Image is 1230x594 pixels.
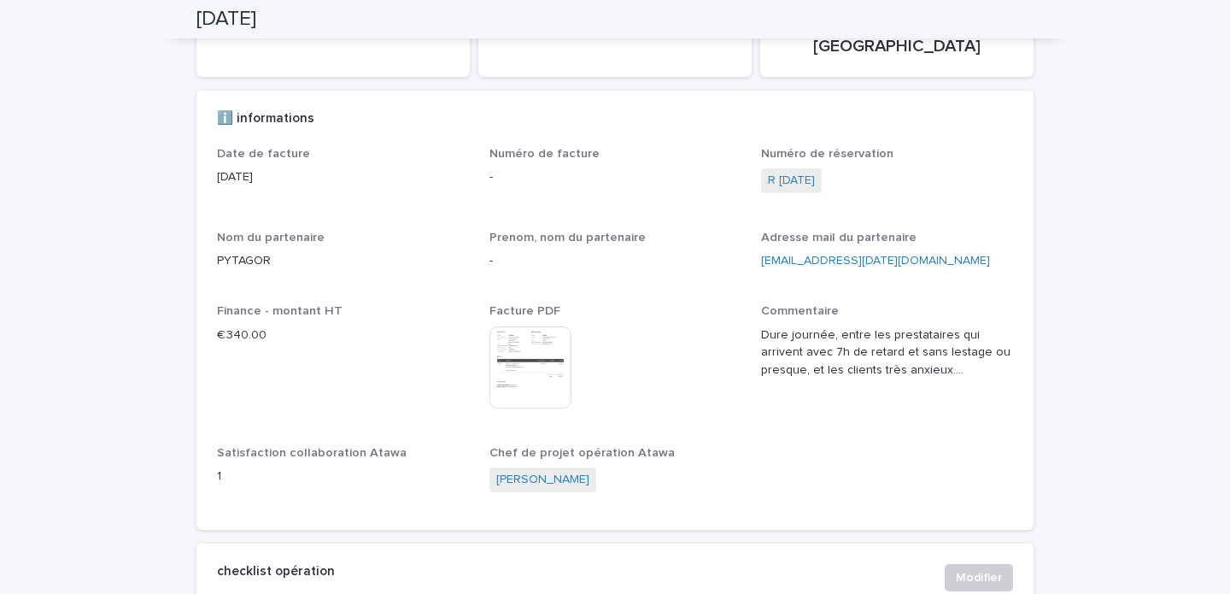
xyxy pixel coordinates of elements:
p: Dure journée, entre les prestataires qui arrivent avec 7h de retard et sans lestage ou presque, e... [761,326,1013,379]
a: [EMAIL_ADDRESS][DATE][DOMAIN_NAME] [761,255,990,267]
h2: checklist opération [217,564,335,579]
span: Facture PDF [489,305,560,317]
span: Commentaire [761,305,839,317]
p: - [489,168,741,186]
a: [PERSON_NAME] [496,471,589,489]
p: PYTAGOR [217,252,469,270]
p: [DATE] [217,168,469,186]
a: R [DATE] [768,172,815,190]
p: - [489,252,741,270]
h2: [DATE] [196,7,256,32]
span: Date de facture [217,148,310,160]
p: 1 [217,468,469,485]
span: Finance - montant HT [217,305,343,317]
p: € 340.00 [217,326,469,344]
button: Modifier [945,564,1013,591]
span: Chef de projet opération Atawa [489,447,675,459]
span: Adresse mail du partenaire [761,232,917,244]
span: Satisfaction collaboration Atawa [217,447,407,459]
span: Numéro de facture [489,148,600,160]
span: Prenom, nom du partenaire [489,232,646,244]
span: Numéro de réservation [761,148,893,160]
span: Modifier [956,569,1002,586]
span: Nom du partenaire [217,232,325,244]
h2: ℹ️ informations [217,111,314,126]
